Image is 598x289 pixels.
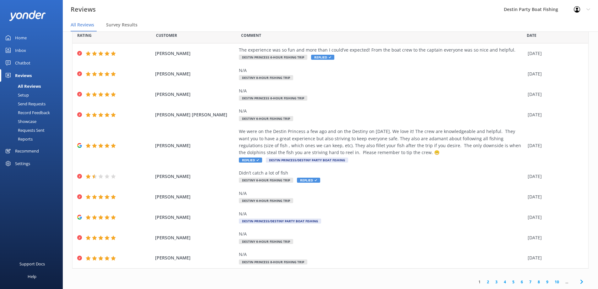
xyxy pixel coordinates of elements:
div: N/A [239,190,525,197]
div: Setup [4,91,29,99]
span: [PERSON_NAME] [155,234,236,241]
span: [PERSON_NAME] [155,50,236,57]
span: ... [562,279,571,285]
span: Destin Princess/Destiny Party Boat Fishing [266,158,348,163]
a: Record Feedback [4,108,63,117]
span: Question [241,32,261,38]
img: yonder-white-logo.png [9,10,46,21]
a: Reports [4,135,63,143]
a: 1 [475,279,484,285]
h3: Reviews [71,4,96,14]
a: Setup [4,91,63,99]
div: Requests Sent [4,126,45,135]
a: 10 [552,279,562,285]
a: 8 [535,279,543,285]
div: Chatbot [15,57,30,69]
a: 6 [518,279,526,285]
span: Destiny 6-Hour Fishing Trip [239,116,293,121]
span: Destin Princess/Destiny Party Boat Fishing [239,219,321,224]
div: We were on the Destin Princess a few ago and on the Destiny on [DATE]. We love it! The crew are k... [239,128,525,156]
div: All Reviews [4,82,41,91]
div: Support Docs [19,258,45,270]
span: [PERSON_NAME] [155,70,236,77]
a: Send Requests [4,99,63,108]
a: 5 [509,279,518,285]
div: N/A [239,251,525,258]
div: [DATE] [528,214,580,221]
span: Date [156,32,177,38]
div: Reports [4,135,33,143]
div: Reviews [15,69,32,82]
span: All Reviews [71,22,94,28]
span: [PERSON_NAME] [155,142,236,149]
span: Replied [239,158,262,163]
span: Destin Princess 8-Hour Fishing Trip [239,259,307,264]
span: Date [527,32,536,38]
span: [PERSON_NAME] [155,193,236,200]
div: [DATE] [528,254,580,261]
div: Home [15,31,27,44]
div: N/A [239,67,525,74]
span: [PERSON_NAME] [155,254,236,261]
a: All Reviews [4,82,63,91]
div: Inbox [15,44,26,57]
a: 7 [526,279,535,285]
div: Showcase [4,117,36,126]
span: [PERSON_NAME] [PERSON_NAME] [155,111,236,118]
div: [DATE] [528,193,580,200]
span: [PERSON_NAME] [155,91,236,98]
div: [DATE] [528,70,580,77]
a: 9 [543,279,552,285]
span: Replied [297,178,320,183]
span: Destiny 6-Hour Fishing Trip [239,178,293,183]
a: 4 [501,279,509,285]
div: [DATE] [528,173,580,180]
span: [PERSON_NAME] [155,214,236,221]
div: Didn’t catch a lot of fish [239,170,525,176]
div: [DATE] [528,142,580,149]
span: Destin Princess 6-Hour Fishing Trip [239,96,307,101]
span: Date [77,32,92,38]
span: Destiny 6-Hour Fishing Trip [239,198,293,203]
div: Settings [15,157,30,170]
a: Showcase [4,117,63,126]
div: The experience was so fun and more than I could’ve expected! From the boat crew to the captain ev... [239,47,525,53]
span: Replied [311,55,334,60]
div: N/A [239,210,525,217]
span: Destiny 6-Hour Fishing Trip [239,239,293,244]
a: 2 [484,279,492,285]
div: [DATE] [528,50,580,57]
div: N/A [239,231,525,237]
div: Recommend [15,145,39,157]
div: Help [28,270,36,283]
span: Destin Princess 6-Hour Fishing Trip [239,55,307,60]
div: N/A [239,87,525,94]
div: [DATE] [528,91,580,98]
a: 3 [492,279,501,285]
span: Survey Results [106,22,137,28]
div: [DATE] [528,234,580,241]
a: Requests Sent [4,126,63,135]
span: [PERSON_NAME] [155,173,236,180]
div: Send Requests [4,99,46,108]
div: [DATE] [528,111,580,118]
div: N/A [239,108,525,114]
div: Record Feedback [4,108,50,117]
span: Destiny 8-Hour Fishing Trip [239,75,293,80]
